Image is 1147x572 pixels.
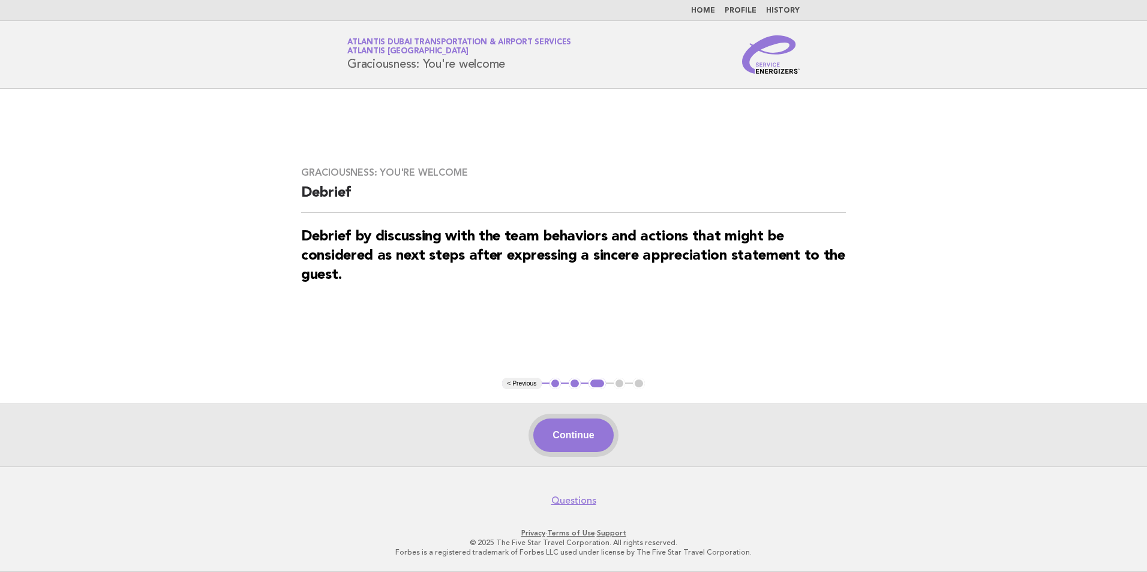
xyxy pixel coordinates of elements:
[691,7,715,14] a: Home
[502,378,541,390] button: < Previous
[347,38,571,55] a: Atlantis Dubai Transportation & Airport ServicesAtlantis [GEOGRAPHIC_DATA]
[547,529,595,537] a: Terms of Use
[550,378,562,390] button: 1
[347,39,571,70] h1: Graciousness: You're welcome
[301,230,845,282] strong: Debrief by discussing with the team behaviors and actions that might be considered as next steps ...
[551,495,596,507] a: Questions
[301,183,846,213] h2: Debrief
[588,378,606,390] button: 3
[533,419,613,452] button: Continue
[206,528,941,538] p: · ·
[521,529,545,537] a: Privacy
[766,7,800,14] a: History
[347,48,469,56] span: Atlantis [GEOGRAPHIC_DATA]
[569,378,581,390] button: 2
[301,167,846,179] h3: Graciousness: You're welcome
[725,7,756,14] a: Profile
[597,529,626,537] a: Support
[206,547,941,557] p: Forbes is a registered trademark of Forbes LLC used under license by The Five Star Travel Corpora...
[206,538,941,547] p: © 2025 The Five Star Travel Corporation. All rights reserved.
[742,35,800,74] img: Service Energizers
